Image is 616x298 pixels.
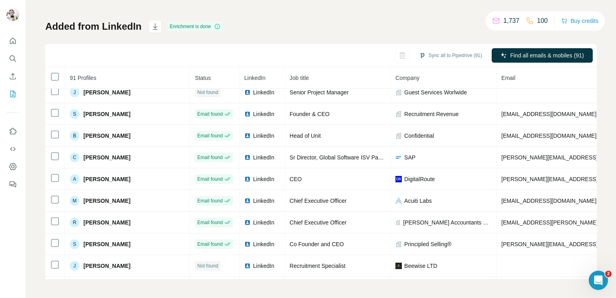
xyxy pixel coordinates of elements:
span: [PERSON_NAME] [83,110,130,118]
span: [PERSON_NAME] Accountants & Advisers [403,218,491,227]
span: Chief Executive Officer [290,198,346,204]
h1: Added from LinkedIn [45,20,142,33]
span: Co Founder and CEO [290,241,344,247]
span: [PERSON_NAME] [83,262,130,270]
img: LinkedIn logo [244,154,251,161]
span: Email found [197,241,223,248]
span: Email found [197,110,223,118]
span: Head of Unit [290,133,321,139]
div: C [70,153,79,162]
img: company-logo [395,263,402,269]
span: LinkedIn [253,262,274,270]
img: LinkedIn logo [244,263,251,269]
span: Acuiti Labs [404,197,432,205]
p: 100 [537,16,548,26]
div: R [70,218,79,227]
span: LinkedIn [253,153,274,161]
span: [PERSON_NAME] [83,175,130,183]
div: J [70,261,79,271]
img: Avatar [6,8,19,21]
span: [PERSON_NAME] [83,132,130,140]
img: LinkedIn logo [244,133,251,139]
button: Use Surfe on LinkedIn [6,124,19,139]
span: Company [395,75,419,81]
div: M [70,196,79,206]
span: [PERSON_NAME] [83,153,130,161]
span: [PERSON_NAME] [83,197,130,205]
span: Not found [197,89,218,96]
div: J [70,88,79,97]
span: DigitalRoute [404,175,435,183]
span: Find all emails & mobiles (91) [510,51,584,59]
span: [EMAIL_ADDRESS][DOMAIN_NAME] [501,198,596,204]
button: Sync all to Pipedrive (91) [413,49,488,61]
img: LinkedIn logo [244,111,251,117]
p: 1,737 [503,16,519,26]
span: Recruitment Specialist [290,263,345,269]
span: Recruitment Revenue [404,110,458,118]
span: SAP [404,153,415,161]
span: LinkedIn [253,110,274,118]
button: My lists [6,87,19,101]
img: company-logo [395,154,402,161]
button: Find all emails & mobiles (91) [492,48,593,63]
span: LinkedIn [253,88,274,96]
span: Email found [197,154,223,161]
button: Buy credits [561,15,598,27]
span: [EMAIL_ADDRESS][DOMAIN_NAME] [501,133,596,139]
span: Chief Executive Officer [290,219,346,226]
span: Not found [197,262,218,269]
span: [PERSON_NAME] [83,218,130,227]
button: Feedback [6,177,19,192]
img: LinkedIn logo [244,219,251,226]
span: LinkedIn [253,175,274,183]
img: LinkedIn logo [244,198,251,204]
span: 2 [605,271,612,277]
button: Quick start [6,34,19,48]
div: A [70,174,79,184]
span: Senior Project Manager [290,89,349,96]
img: LinkedIn logo [244,176,251,182]
span: LinkedIn [253,132,274,140]
span: [PERSON_NAME] [83,240,130,248]
span: LinkedIn [244,75,265,81]
span: LinkedIn [253,218,274,227]
span: LinkedIn [253,240,274,248]
span: Email found [197,219,223,226]
span: Job title [290,75,309,81]
button: Search [6,51,19,66]
span: Guest Services Worlwide [404,88,467,96]
span: [EMAIL_ADDRESS][DOMAIN_NAME] [501,111,596,117]
span: Email found [197,176,223,183]
img: company-logo [395,197,402,204]
span: Email found [197,197,223,204]
button: Dashboard [6,159,19,174]
span: CEO [290,176,302,182]
div: Enrichment is done [167,22,223,31]
span: Confidential [404,132,434,140]
span: Email [501,75,515,81]
div: S [70,239,79,249]
img: LinkedIn logo [244,89,251,96]
span: Status [195,75,211,81]
span: Principled Selling® [404,240,452,248]
iframe: Intercom live chat [589,271,608,290]
img: company-logo [395,176,402,182]
img: LinkedIn logo [244,241,251,247]
span: Beewise LTD [404,262,437,270]
button: Use Surfe API [6,142,19,156]
span: Sr Director, Global Software ISV Partnerships [290,154,403,161]
button: Enrich CSV [6,69,19,84]
span: 91 Profiles [70,75,96,81]
span: Email found [197,132,223,139]
span: [PERSON_NAME] [83,88,130,96]
div: B [70,131,79,141]
div: S [70,109,79,119]
span: LinkedIn [253,197,274,205]
span: Founder & CEO [290,111,330,117]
